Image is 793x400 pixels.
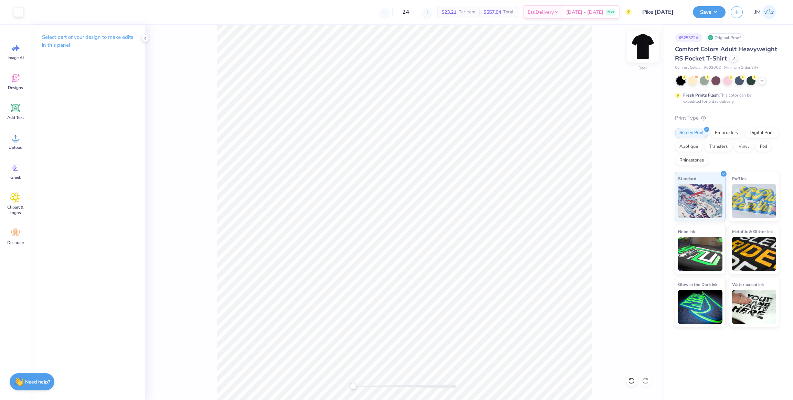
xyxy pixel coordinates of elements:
[678,281,717,288] span: Glow in the Dark Ink
[762,5,776,19] img: John Michael Binayas
[675,65,700,71] span: Comfort Colors
[675,33,702,42] div: # 525372A
[678,228,695,235] span: Neon Ink
[392,6,419,18] input: – –
[732,290,776,324] img: Water based Ink
[675,155,708,166] div: Rhinestones
[42,33,134,49] p: Select part of your design to make edits in this panel
[751,5,779,19] a: JM
[7,115,24,120] span: Add Text
[678,290,722,324] img: Glow in the Dark Ink
[732,228,773,235] span: Metallic & Glitter Ink
[732,175,747,182] span: Puff Ink
[484,9,501,16] span: $557.04
[350,383,357,390] div: Accessibility label
[683,92,768,104] div: This color can be expedited for 5 day delivery.
[8,55,24,60] span: Image AI
[675,128,708,138] div: Screen Print
[678,237,722,271] img: Neon Ink
[678,175,696,182] span: Standard
[704,65,721,71] span: # 6030CC
[8,85,23,90] span: Designs
[675,114,779,122] div: Print Type
[732,281,764,288] span: Water based Ink
[706,33,744,42] div: Original Proof
[755,142,772,152] div: Foil
[25,379,50,385] strong: Need help?
[458,9,475,16] span: Per Item
[734,142,753,152] div: Vinyl
[683,92,720,98] strong: Fresh Prints Flash:
[678,184,722,218] img: Standard
[566,9,603,16] span: [DATE] - [DATE]
[9,145,22,150] span: Upload
[503,9,514,16] span: Total
[638,65,647,71] div: Back
[710,128,743,138] div: Embroidery
[693,6,726,18] button: Save
[528,9,554,16] span: Est. Delivery
[745,128,779,138] div: Digital Print
[675,142,702,152] div: Applique
[675,45,777,63] span: Comfort Colors Adult Heavyweight RS Pocket T-Shirt
[637,5,688,19] input: Untitled Design
[629,33,657,60] img: Back
[732,184,776,218] img: Puff Ink
[607,10,614,14] span: Free
[705,142,732,152] div: Transfers
[442,9,456,16] span: $23.21
[724,65,759,71] span: Minimum Order: 24 +
[7,240,24,245] span: Decorate
[732,237,776,271] img: Metallic & Glitter Ink
[4,204,27,215] span: Clipart & logos
[10,175,21,180] span: Greek
[754,8,761,16] span: JM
